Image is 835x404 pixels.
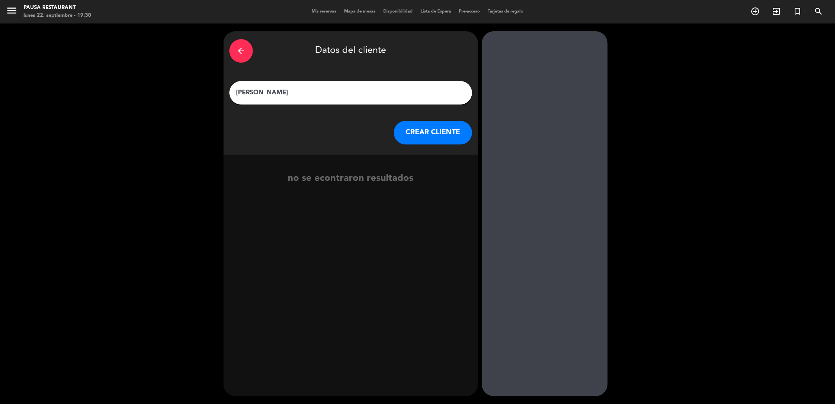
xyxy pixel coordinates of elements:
div: lunes 22. septiembre - 19:30 [23,12,91,20]
div: no se econtraron resultados [224,171,478,186]
i: add_circle_outline [750,7,760,16]
span: Tarjetas de regalo [484,9,527,14]
i: exit_to_app [772,7,781,16]
div: Pausa Restaurant [23,4,91,12]
button: CREAR CLIENTE [394,121,472,144]
i: turned_in_not [793,7,802,16]
input: Escriba nombre, correo electrónico o número de teléfono... [235,87,466,98]
div: Datos del cliente [229,37,472,65]
i: menu [6,5,18,16]
button: menu [6,5,18,19]
span: Mapa de mesas [340,9,379,14]
span: Pre-acceso [455,9,484,14]
span: Mis reservas [308,9,340,14]
span: Lista de Espera [417,9,455,14]
i: arrow_back [236,46,246,56]
i: search [814,7,823,16]
span: Disponibilidad [379,9,417,14]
